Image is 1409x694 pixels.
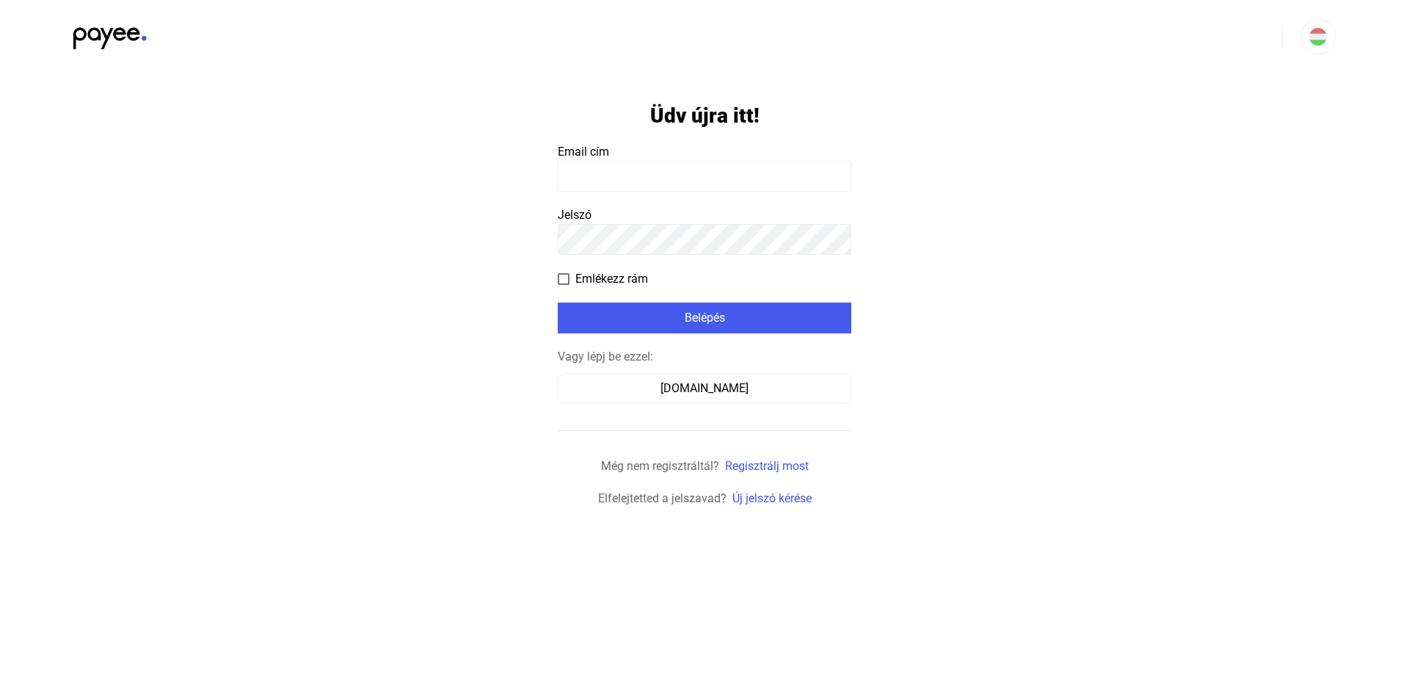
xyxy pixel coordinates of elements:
span: Még nem regisztráltál? [601,459,719,473]
img: HU [1309,28,1327,46]
div: [DOMAIN_NAME] [563,380,846,397]
a: Új jelszó kérése [732,491,812,505]
a: Regisztrálj most [725,459,809,473]
a: [DOMAIN_NAME] [558,381,851,395]
div: Vagy lépj be ezzel: [558,348,851,366]
img: black-payee-blue-dot.svg [73,19,147,49]
span: Emlékezz rám [575,270,648,288]
button: Belépés [558,303,851,333]
h1: Üdv újra itt! [650,103,760,129]
span: Email cím [558,145,609,159]
button: HU [1300,19,1336,54]
span: Elfelejtetted a jelszavad? [598,491,727,505]
div: Belépés [562,309,847,327]
button: [DOMAIN_NAME] [558,373,851,404]
span: Jelszó [558,208,591,222]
